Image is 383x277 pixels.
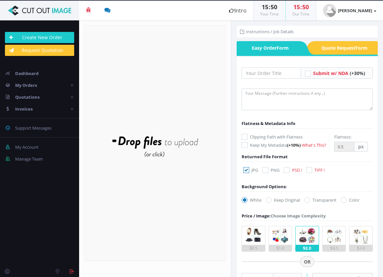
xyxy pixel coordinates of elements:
span: Manage Team [15,156,43,162]
a: What's This? [302,142,326,148]
span: Submit w/ NDA [313,70,348,76]
span: Invoices [15,106,33,112]
a: Intro [222,1,253,20]
label: JPG [243,167,258,173]
i: Form [277,45,289,51]
label: White [242,197,261,203]
img: Cut Out Image [5,6,74,15]
input: Your Order Title [242,67,301,79]
div: $3.5 [323,245,346,251]
label: Clipping Path with Flatness [242,134,329,140]
a: [PERSON_NAME] [316,1,383,20]
div: $7.0 [349,245,372,251]
a: Create New Order [5,32,74,43]
span: Dashboard [15,70,39,76]
a: Quote RequestForm [315,41,378,55]
i: Form [355,45,368,51]
span: 15 [262,3,268,11]
div: $1.0 [269,245,292,251]
strong: [PERSON_NAME] [338,8,372,13]
span: Quote Request [315,41,378,55]
span: Price / Image: [242,213,271,219]
small: Our Time [292,11,309,17]
span: Easy Order [237,41,299,55]
label: Transparent [304,197,337,203]
img: 2.png [271,226,290,245]
img: timthumb.php [323,4,336,17]
div: $0.5 [242,245,265,251]
img: 3.png [298,226,316,245]
span: OR [300,256,314,267]
div: $2.0 [296,245,319,251]
img: 5.png [352,226,370,245]
span: PSD ! [292,167,302,173]
li: Instructions / Job Details [240,28,294,35]
label: Flatness: [334,134,351,140]
span: Support Messages [15,125,51,131]
span: My Account [15,144,39,150]
a: Submit w/ NDA (+30%) [313,70,365,76]
label: Keep Original [266,197,300,203]
a: Easy OrderForm [237,41,299,55]
span: (+30%) [350,70,365,76]
span: (+10%) [287,142,301,148]
div: Background Options: [242,183,287,190]
span: Quotations [15,94,40,100]
label: PNG [262,167,280,173]
img: 4.png [325,226,343,245]
span: TIFF ! [314,167,325,173]
label: Keep My Metadata - [242,142,329,148]
span: Flatness & Metadata Info [242,120,295,126]
small: Your Time [260,11,279,17]
span: 50 [302,3,309,11]
a: Request Quotation [5,45,74,56]
span: : [300,3,302,11]
span: px [354,142,368,152]
label: Color [341,197,360,203]
span: 15 [293,3,300,11]
span: : [268,3,271,11]
img: 1.png [244,226,263,245]
span: Returned File Format [242,154,288,160]
div: Choose Image Complexity [242,213,326,219]
span: 50 [271,3,277,11]
span: My Orders [15,82,37,88]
